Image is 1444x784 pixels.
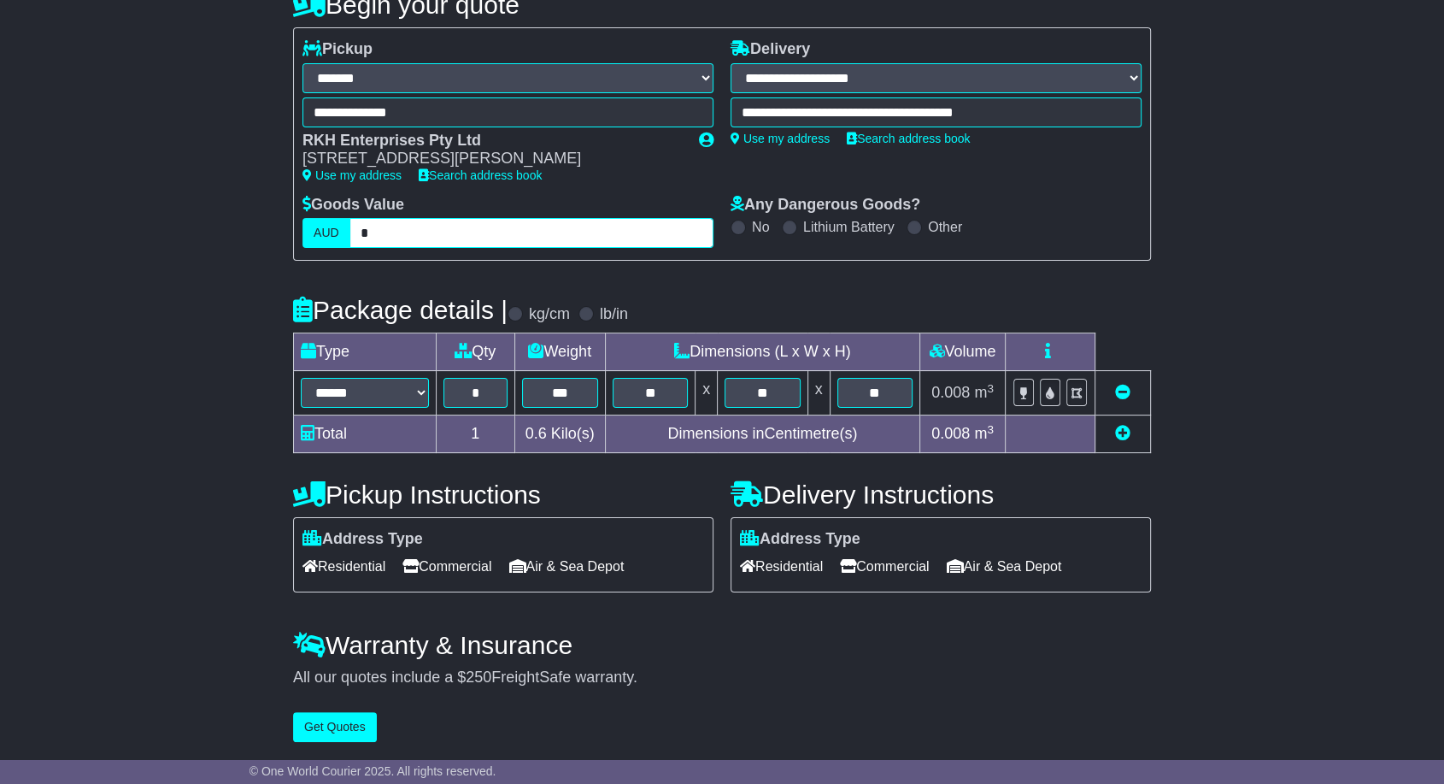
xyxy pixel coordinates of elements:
[402,553,491,580] span: Commercial
[931,384,970,401] span: 0.008
[466,669,491,686] span: 250
[525,425,547,442] span: 0.6
[293,669,1151,687] div: All our quotes include a $ FreightSafe warranty.
[974,384,994,401] span: m
[514,416,605,453] td: Kilo(s)
[605,333,919,371] td: Dimensions (L x W x H)
[605,416,919,453] td: Dimensions in Centimetre(s)
[302,150,682,168] div: [STREET_ADDRESS][PERSON_NAME]
[928,219,962,235] label: Other
[302,196,404,215] label: Goods Value
[696,371,718,416] td: x
[947,553,1062,580] span: Air & Sea Depot
[752,219,769,235] label: No
[740,530,860,549] label: Address Type
[302,530,423,549] label: Address Type
[302,168,402,182] a: Use my address
[293,712,377,742] button: Get Quotes
[302,40,373,59] label: Pickup
[731,40,810,59] label: Delivery
[249,764,496,778] span: © One World Courier 2025. All rights reserved.
[437,333,515,371] td: Qty
[919,333,1005,371] td: Volume
[437,416,515,453] td: 1
[840,553,929,580] span: Commercial
[294,416,437,453] td: Total
[731,132,830,145] a: Use my address
[302,218,350,248] label: AUD
[740,553,823,580] span: Residential
[974,425,994,442] span: m
[294,333,437,371] td: Type
[509,553,625,580] span: Air & Sea Depot
[807,371,830,416] td: x
[931,425,970,442] span: 0.008
[293,480,713,509] h4: Pickup Instructions
[1115,425,1130,442] a: Add new item
[987,382,994,395] sup: 3
[847,132,970,145] a: Search address book
[1115,384,1130,401] a: Remove this item
[419,168,542,182] a: Search address book
[600,305,628,324] label: lb/in
[293,631,1151,659] h4: Warranty & Insurance
[302,553,385,580] span: Residential
[731,480,1151,509] h4: Delivery Instructions
[293,296,508,324] h4: Package details |
[302,132,682,150] div: RKH Enterprises Pty Ltd
[514,333,605,371] td: Weight
[987,423,994,436] sup: 3
[731,196,920,215] label: Any Dangerous Goods?
[803,219,895,235] label: Lithium Battery
[529,305,570,324] label: kg/cm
